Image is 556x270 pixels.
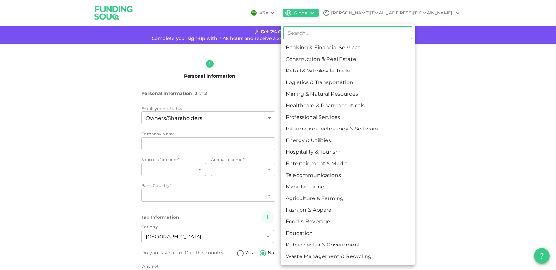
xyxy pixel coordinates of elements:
li: Waste Management & Recycling [281,251,415,262]
li: Manufacturing [281,181,415,193]
li: Mining & Natural Resources [281,88,415,100]
li: Retail & Wholesale Trade [281,65,415,77]
li: Energy & Utilities [281,135,415,146]
li: Food & Beverage [281,216,415,227]
li: Healthcare & Pharmaceuticals [281,100,415,111]
li: Education [281,227,415,239]
input: Search... [283,26,412,39]
li: Logistics & Transportation [281,77,415,88]
li: Construction & Real Estate [281,53,415,65]
li: Entertainment & Media [281,158,415,169]
li: Agriculture & Farming [281,193,415,204]
li: Fashion & Apparel [281,204,415,216]
li: Telecommunications [281,169,415,181]
li: Hospitality & Tourism [281,146,415,158]
li: Professional Services [281,111,415,123]
li: Public Sector & Government [281,239,415,251]
li: Banking & Financial Services [281,42,415,53]
li: Information Technology & Software [281,123,415,135]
